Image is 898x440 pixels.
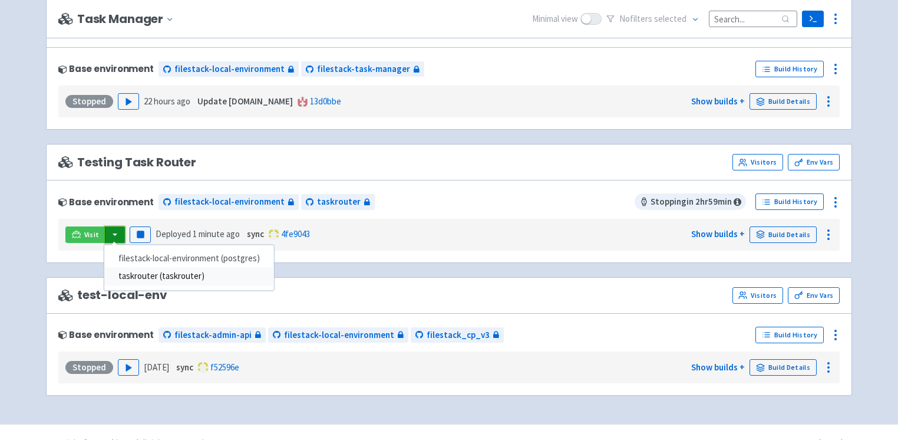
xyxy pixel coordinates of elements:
span: Deployed [156,228,240,239]
a: filestack-local-environment [159,194,299,210]
a: Build Details [750,226,817,243]
a: Build History [755,193,824,210]
a: Build History [755,61,824,77]
strong: sync [247,228,264,239]
strong: Update [DOMAIN_NAME] [197,96,293,107]
a: Visit [65,226,105,243]
button: Play [118,359,139,376]
a: filestack-admin-api [159,327,266,343]
span: No filter s [619,12,686,26]
a: taskrouter [301,194,375,210]
a: Env Vars [788,154,840,170]
time: 22 hours ago [144,96,190,107]
a: filestack-local-environment (postgres) [104,249,274,268]
a: Show builds + [691,96,745,107]
span: Visit [84,230,100,239]
span: filestack-local-environment [284,329,394,342]
div: Base environment [58,197,154,207]
a: Visitors [732,287,783,304]
div: Base environment [58,330,154,340]
button: Pause [130,226,151,243]
button: Task Manager [77,12,179,26]
a: Env Vars [788,287,840,304]
input: Search... [709,11,797,27]
a: Build History [755,327,824,343]
a: 4fe9043 [281,228,310,239]
div: Stopped [65,95,113,108]
a: 13d0bbe [310,96,341,107]
span: filestack-task-manager [317,63,410,76]
a: filestack-local-environment [159,61,299,77]
a: Terminal [802,11,824,27]
a: Show builds + [691,228,745,239]
a: filestack-task-manager [301,61,424,77]
span: filestack_cp_v3 [427,329,490,342]
span: Testing Task Router [58,156,196,169]
span: taskrouter [317,195,361,209]
a: filestack-local-environment [268,327,408,343]
a: Build Details [750,93,817,110]
a: f52596e [210,362,239,373]
time: 1 minute ago [193,228,240,239]
div: Base environment [58,64,154,74]
span: test-local-env [58,288,167,302]
span: filestack-admin-api [174,329,252,342]
a: filestack_cp_v3 [411,327,504,343]
a: Build Details [750,359,817,376]
a: Show builds + [691,362,745,373]
span: Minimal view [532,12,578,26]
a: Visitors [732,154,783,170]
button: Play [118,93,139,110]
a: taskrouter (taskrouter) [104,268,274,286]
span: selected [654,13,686,24]
span: filestack-local-environment [174,195,285,209]
div: Stopped [65,361,113,374]
span: filestack-local-environment [174,63,285,76]
span: Stopping in 2 hr 59 min [635,193,746,210]
strong: sync [176,362,193,373]
time: [DATE] [144,362,169,373]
